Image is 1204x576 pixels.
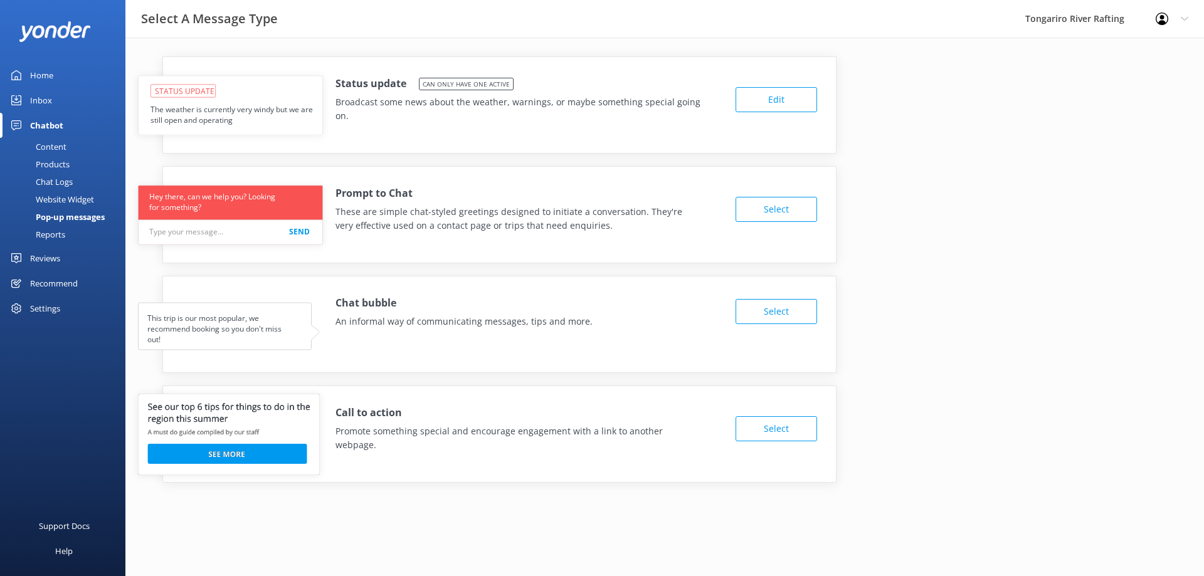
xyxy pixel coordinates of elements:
[8,226,125,243] a: Reports
[141,9,278,29] h3: Select A Message Type
[335,205,701,233] p: These are simple chat-styled greetings designed to initiate a conversation. They're very effectiv...
[30,88,52,113] div: Inbox
[8,191,125,208] a: Website Widget
[335,315,653,328] p: An informal way of communicating messages, tips and more.
[55,538,73,563] div: Help
[39,513,90,538] div: Support Docs
[8,173,73,191] div: Chat Logs
[8,155,70,173] div: Products
[736,299,817,324] button: Select
[8,226,65,243] div: Reports
[8,208,105,226] div: Pop-up messages
[335,295,396,312] h4: Chat bubble
[419,78,514,90] span: Can only have one active
[736,197,817,222] button: Select
[8,138,125,155] a: Content
[30,63,53,88] div: Home
[335,186,413,202] h4: Prompt to Chat
[30,246,60,271] div: Reviews
[8,191,94,208] div: Website Widget
[30,271,78,296] div: Recommend
[335,76,406,92] h4: Status update
[335,95,701,123] p: Broadcast some news about the weather, warnings, or maybe something special going on.
[8,208,125,226] a: Pop-up messages
[736,416,817,441] button: Select
[8,173,125,191] a: Chat Logs
[335,405,402,421] h4: Call to action
[736,87,817,112] button: Edit
[8,155,125,173] a: Products
[19,21,91,42] img: yonder-white-logo.png
[30,296,60,321] div: Settings
[335,424,701,453] p: Promote something special and encourage engagement with a link to another webpage.
[8,138,66,155] div: Content
[30,113,63,138] div: Chatbot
